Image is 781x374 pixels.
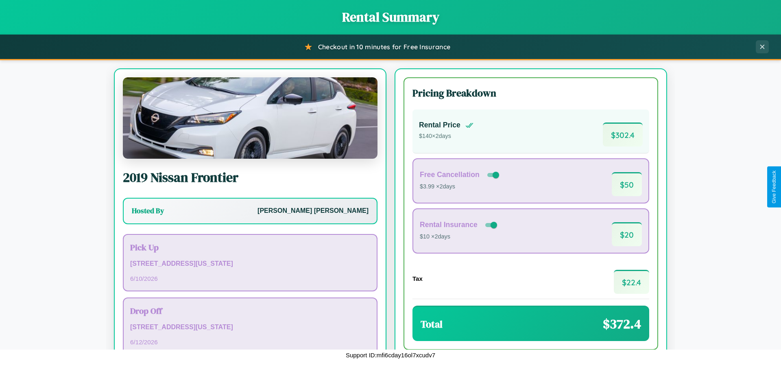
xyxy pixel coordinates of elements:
[130,258,370,270] p: [STREET_ADDRESS][US_STATE]
[130,305,370,317] h3: Drop Off
[419,121,460,129] h4: Rental Price
[130,322,370,333] p: [STREET_ADDRESS][US_STATE]
[420,182,501,192] p: $3.99 × 2 days
[612,222,642,246] span: $ 20
[257,205,369,217] p: [PERSON_NAME] [PERSON_NAME]
[603,122,643,147] span: $ 302.4
[420,221,478,229] h4: Rental Insurance
[123,168,377,186] h2: 2019 Nissan Frontier
[8,8,773,26] h1: Rental Summary
[420,232,499,242] p: $10 × 2 days
[346,350,435,361] p: Support ID: mfi6cday16ol7xcudv7
[412,86,649,100] h3: Pricing Breakdown
[419,131,473,142] p: $ 140 × 2 days
[614,270,649,294] span: $ 22.4
[130,241,370,253] h3: Pick Up
[412,275,423,282] h4: Tax
[132,206,164,216] h3: Hosted By
[130,337,370,348] p: 6 / 12 / 2026
[318,43,450,51] span: Checkout in 10 minutes for Free Insurance
[123,77,377,159] img: Nissan Frontier
[771,171,777,203] div: Give Feedback
[421,317,443,331] h3: Total
[603,315,641,333] span: $ 372.4
[130,273,370,284] p: 6 / 10 / 2026
[612,172,642,196] span: $ 50
[420,171,480,179] h4: Free Cancellation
